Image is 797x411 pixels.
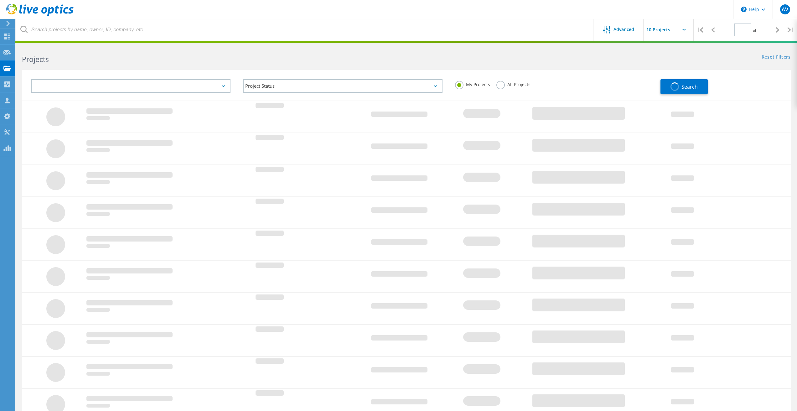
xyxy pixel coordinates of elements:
a: Live Optics Dashboard [6,13,74,18]
label: My Projects [455,81,490,87]
span: of [753,28,756,33]
span: AV [782,7,788,12]
label: All Projects [496,81,530,87]
div: | [694,19,706,41]
a: Reset Filters [762,55,791,60]
span: Advanced [613,27,634,32]
button: Search [660,79,708,94]
span: Search [681,83,698,90]
div: Project Status [243,79,442,93]
div: | [784,19,797,41]
input: Search projects by name, owner, ID, company, etc [16,19,594,41]
b: Projects [22,54,49,64]
svg: \n [741,7,747,12]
